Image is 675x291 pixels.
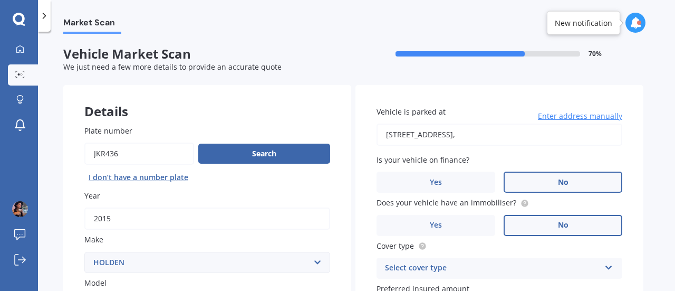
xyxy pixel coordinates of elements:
[63,46,353,62] span: Vehicle Market Scan
[198,144,330,164] button: Search
[430,221,442,230] span: Yes
[84,169,192,186] button: I don’t have a number plate
[84,143,194,165] input: Enter plate number
[12,201,28,217] img: picture
[430,178,442,187] span: Yes
[377,198,516,208] span: Does your vehicle have an immobiliser?
[84,191,100,201] span: Year
[555,17,612,28] div: New notification
[558,178,568,187] span: No
[377,107,446,117] span: Vehicle is parked at
[385,262,600,275] div: Select cover type
[84,126,132,136] span: Plate number
[63,17,121,32] span: Market Scan
[589,50,602,58] span: 70 %
[538,111,622,121] span: Enter address manually
[84,278,107,288] span: Model
[84,208,330,230] input: YYYY
[63,62,282,72] span: We just need a few more details to provide an accurate quote
[84,235,103,245] span: Make
[377,241,414,251] span: Cover type
[63,85,351,117] div: Details
[377,155,469,165] span: Is your vehicle on finance?
[558,221,568,230] span: No
[377,124,622,146] input: Enter address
